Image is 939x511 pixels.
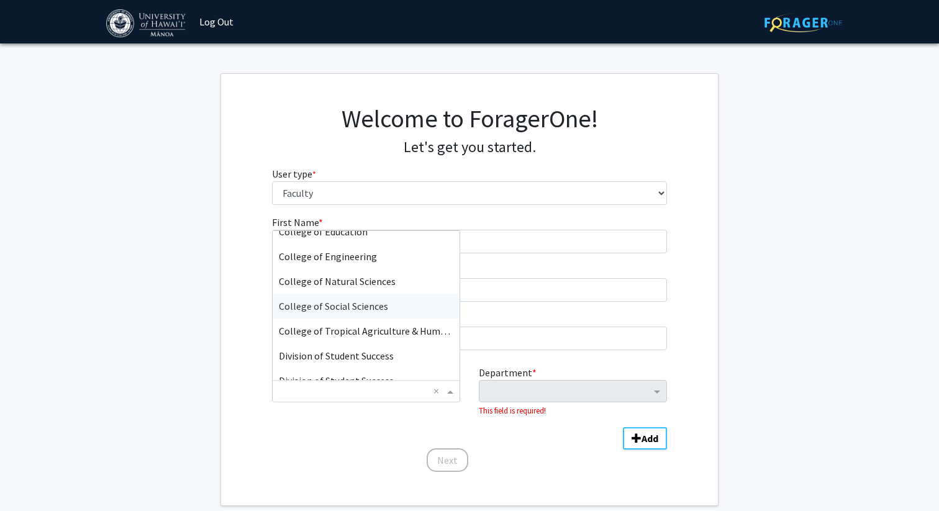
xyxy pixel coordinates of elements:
div: Department [469,365,676,417]
span: College of Tropical Agriculture & Human Resources [279,325,496,337]
span: College of Engineering [279,250,377,263]
ng-select: Division [272,380,460,402]
span: College of Social Sciences [279,300,388,312]
span: College of Natural Sciences [279,275,396,287]
span: Division of Student Success [279,350,394,362]
span: Clear all [433,384,444,399]
span: College of Education [279,225,368,238]
h4: Let's get you started. [272,138,668,156]
button: Next [427,448,468,472]
h1: Welcome to ForagerOne! [272,104,668,133]
span: Division of Student Success [279,374,394,387]
b: Add [642,432,658,445]
small: This field is required! [479,405,546,415]
img: University of Hawaiʻi at Mānoa Logo [106,9,188,37]
img: ForagerOne Logo [764,13,842,32]
ng-dropdown-panel: Options list [272,230,460,381]
div: Division [263,365,469,417]
ng-select: Department [479,380,667,402]
button: Add Division/Department [623,427,667,450]
iframe: Chat [9,455,53,502]
span: First Name [272,216,319,228]
label: User type [272,166,316,181]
